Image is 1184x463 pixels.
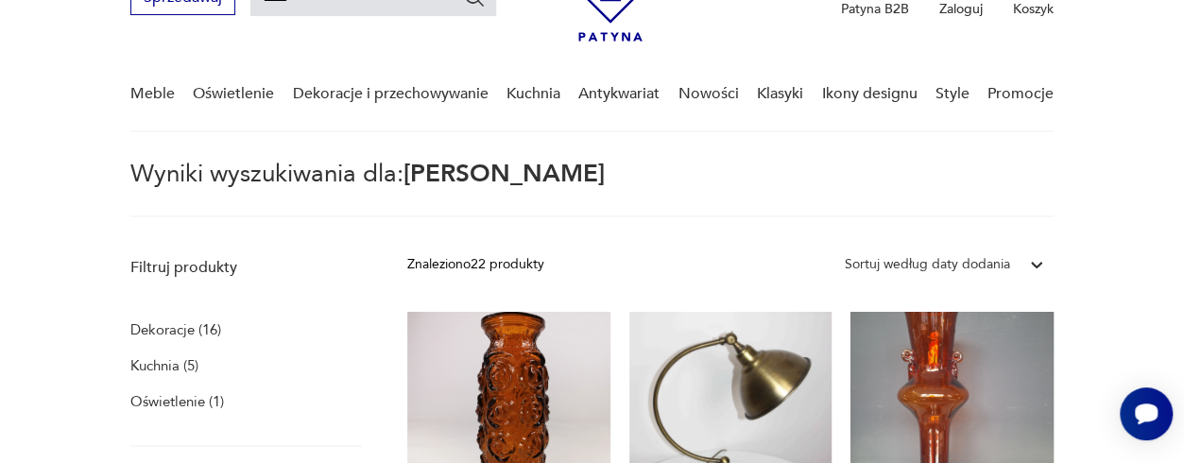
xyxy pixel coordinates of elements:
[130,163,1054,217] p: Wyniki wyszukiwania dla:
[407,254,544,275] div: Znaleziono 22 produkty
[130,388,224,415] a: Oświetlenie (1)
[506,58,560,130] a: Kuchnia
[403,157,605,191] span: [PERSON_NAME]
[821,58,917,130] a: Ikony designu
[1120,387,1173,440] iframe: Smartsupp widget button
[845,254,1010,275] div: Sortuj według daty dodania
[987,58,1054,130] a: Promocje
[130,58,175,130] a: Meble
[293,58,489,130] a: Dekoracje i przechowywanie
[578,58,660,130] a: Antykwariat
[130,257,362,278] p: Filtruj produkty
[130,317,221,343] a: Dekoracje (16)
[935,58,970,130] a: Style
[678,58,739,130] a: Nowości
[757,58,803,130] a: Klasyki
[130,352,198,379] a: Kuchnia (5)
[193,58,274,130] a: Oświetlenie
